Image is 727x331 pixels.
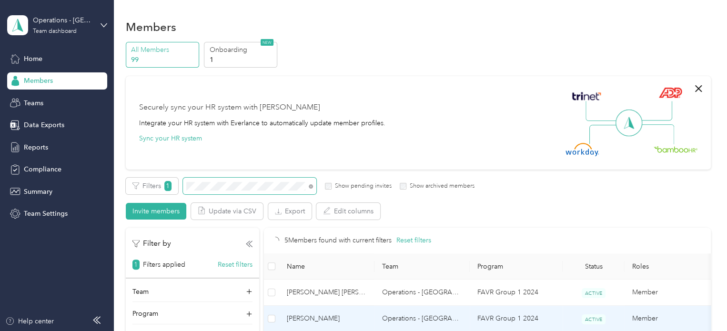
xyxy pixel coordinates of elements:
[33,15,92,25] div: Operations - [GEOGRAPHIC_DATA]
[218,260,252,270] button: Reset filters
[374,253,470,280] th: Team
[24,98,43,108] span: Teams
[139,133,202,143] button: Sync your HR system
[674,278,727,331] iframe: Everlance-gr Chat Button Frame
[589,124,622,144] img: Line Left Down
[24,54,42,64] span: Home
[132,238,171,250] p: Filter by
[143,260,185,270] p: Filters applied
[279,253,374,280] th: Name
[126,22,176,32] h1: Members
[654,146,697,152] img: BambooHR
[24,120,64,130] span: Data Exports
[582,288,606,298] span: ACTIVE
[132,260,140,270] span: 1
[139,118,385,128] div: Integrate your HR system with Everlance to automatically update member profiles.
[33,29,77,34] div: Team dashboard
[268,203,312,220] button: Export
[396,235,431,246] button: Reset filters
[565,143,599,156] img: Workday
[374,280,470,306] td: Operations - Sacramento
[261,39,273,46] span: NEW
[24,187,52,197] span: Summary
[563,253,625,280] th: Status
[24,76,53,86] span: Members
[625,280,720,306] td: Member
[210,55,274,65] p: 1
[210,45,274,55] p: Onboarding
[316,203,380,220] button: Edit columns
[126,203,186,220] button: Invite members
[287,313,367,324] span: [PERSON_NAME]
[287,287,367,298] span: [PERSON_NAME] [PERSON_NAME]
[132,287,149,297] p: Team
[570,90,603,103] img: Trinet
[139,102,320,113] div: Securely sync your HR system with [PERSON_NAME]
[641,124,674,145] img: Line Right Down
[164,181,172,191] span: 1
[284,235,392,246] p: 5 Members found with current filters
[470,280,563,306] td: FAVR Group 1 2024
[24,164,61,174] span: Compliance
[279,280,374,306] td: Jordan A. Jackson
[658,87,682,98] img: ADP
[639,101,672,121] img: Line Right Up
[582,314,606,324] span: ACTIVE
[406,182,475,191] label: Show archived members
[287,262,367,271] span: Name
[131,45,196,55] p: All Members
[24,209,68,219] span: Team Settings
[131,55,196,65] p: 99
[126,178,178,194] button: Filters1
[625,253,720,280] th: Roles
[132,309,158,319] p: Program
[586,101,619,121] img: Line Left Up
[332,182,392,191] label: Show pending invites
[24,142,48,152] span: Reports
[191,203,263,220] button: Update via CSV
[470,253,563,280] th: Program
[5,316,54,326] button: Help center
